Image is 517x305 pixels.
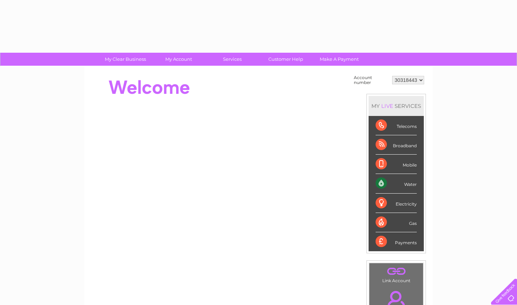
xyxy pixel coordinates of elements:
[257,53,315,66] a: Customer Help
[380,103,395,109] div: LIVE
[310,53,368,66] a: Make A Payment
[369,263,423,285] td: Link Account
[96,53,154,66] a: My Clear Business
[376,174,417,193] div: Water
[371,265,421,277] a: .
[376,232,417,251] div: Payments
[150,53,208,66] a: My Account
[369,96,424,116] div: MY SERVICES
[376,135,417,155] div: Broadband
[203,53,261,66] a: Services
[376,116,417,135] div: Telecoms
[376,155,417,174] div: Mobile
[352,73,390,87] td: Account number
[376,213,417,232] div: Gas
[376,194,417,213] div: Electricity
